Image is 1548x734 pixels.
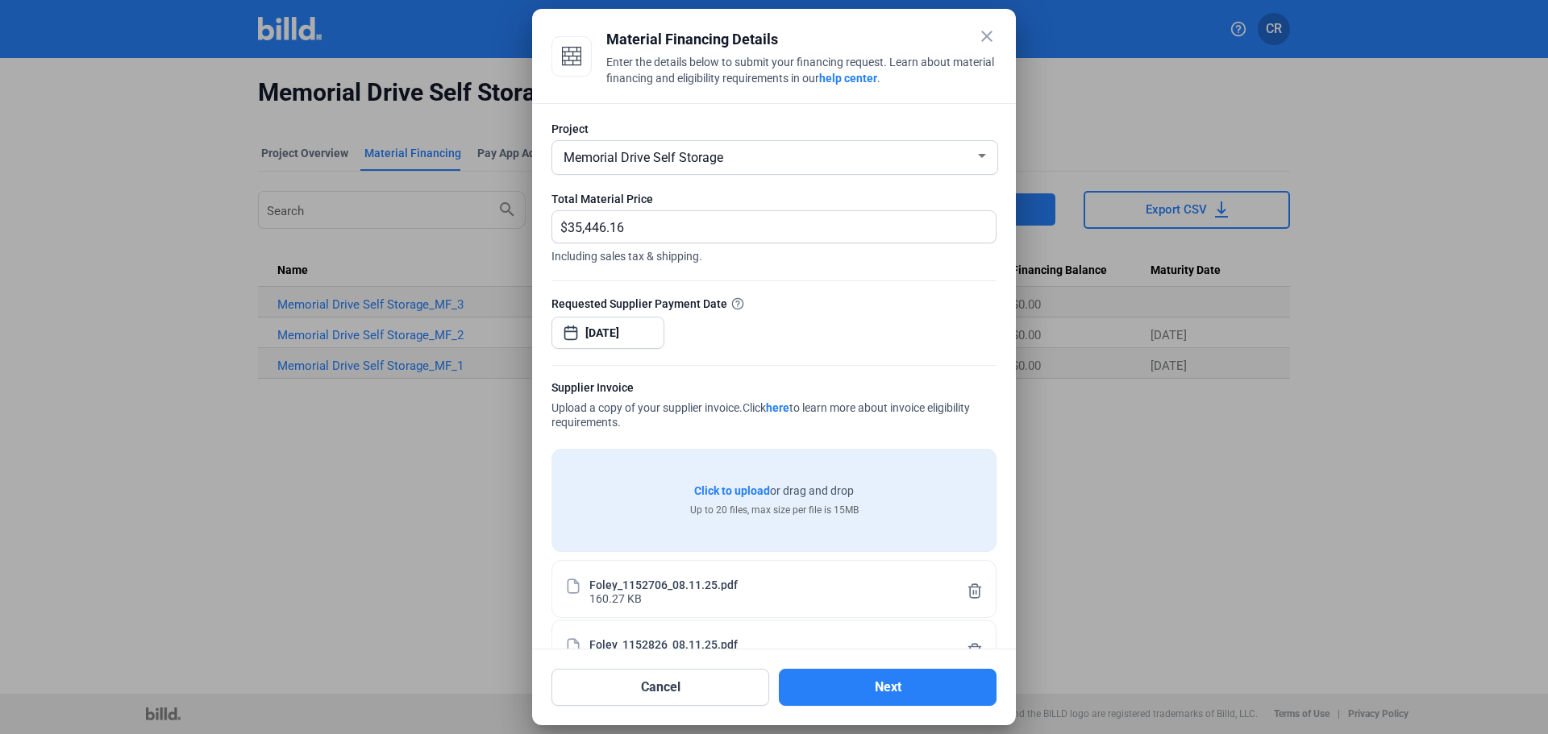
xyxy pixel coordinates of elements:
button: Cancel [551,669,769,706]
div: Project [551,121,997,137]
div: Upload a copy of your supplier invoice. [551,379,997,433]
span: Click to upload [694,484,770,497]
div: 160.27 KB [589,591,642,604]
div: Enter the details below to submit your financing request. Learn about material financing and elig... [606,54,997,89]
input: Select date [585,323,655,342]
div: Up to 20 files, max size per file is 15MB [690,503,859,517]
div: Supplier Invoice [551,379,997,400]
button: Next [779,669,997,706]
span: Including sales tax & shipping. [551,243,997,264]
span: . [877,72,880,85]
a: help center [819,72,877,85]
div: Foley_1152706_08.11.25.pdf [589,577,738,591]
span: $ [552,211,568,238]
div: Material Financing Details [606,28,997,51]
span: Memorial Drive Self Storage [564,150,723,165]
div: Requested Supplier Payment Date [551,295,997,312]
a: here [766,401,789,414]
button: Open calendar [563,317,579,333]
span: or drag and drop [770,483,854,499]
span: Click to learn more about invoice eligibility requirements. [551,401,970,429]
div: Total Material Price [551,191,997,207]
mat-icon: close [977,27,997,46]
input: 0.00 [568,211,977,243]
div: Foley_1152826_08.11.25.pdf [589,637,738,650]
